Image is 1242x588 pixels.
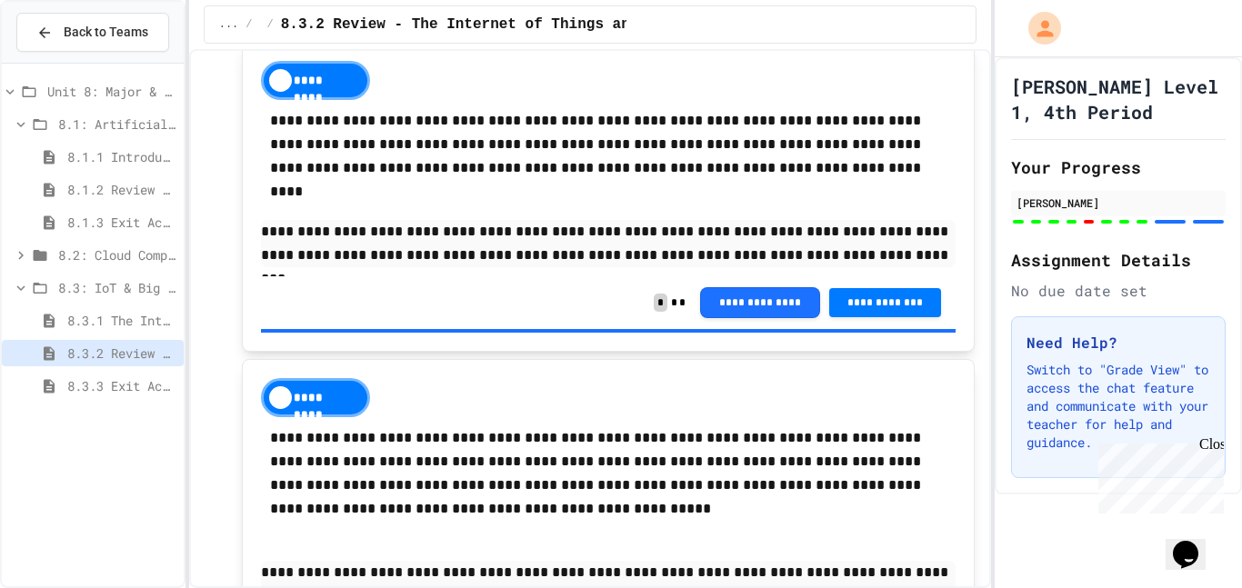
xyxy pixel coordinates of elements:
span: 8.3.3 Exit Activity - IoT Data Detective Challenge [67,376,176,395]
span: 8.1: Artificial Intelligence Basics [58,115,176,134]
span: 8.1.2 Review - Introduction to Artificial Intelligence [67,180,176,199]
span: 8.1.1 Introduction to Artificial Intelligence [67,147,176,166]
span: 8.3.2 Review - The Internet of Things and Big Data [281,14,717,35]
iframe: chat widget [1091,436,1224,513]
span: 8.3.1 The Internet of Things and Big Data: Our Connected Digital World [67,311,176,330]
h1: [PERSON_NAME] Level 1, 4th Period [1011,74,1226,125]
span: Unit 8: Major & Emerging Technologies [47,82,176,101]
div: My Account [1009,7,1066,49]
h2: Your Progress [1011,154,1226,180]
h2: Assignment Details [1011,247,1226,273]
span: 8.1.3 Exit Activity - AI Detective [67,213,176,232]
span: 8.3.2 Review - The Internet of Things and Big Data [67,344,176,363]
p: Switch to "Grade View" to access the chat feature and communicate with your teacher for help and ... [1027,361,1210,452]
span: 8.2: Cloud Computing [58,245,176,264]
span: / [267,17,274,32]
span: / [245,17,252,32]
h3: Need Help? [1027,332,1210,354]
button: Back to Teams [16,13,169,52]
iframe: chat widget [1166,515,1224,570]
div: Chat with us now!Close [7,7,125,115]
span: ... [219,17,239,32]
div: [PERSON_NAME] [1017,194,1220,211]
div: No due date set [1011,280,1226,302]
span: Back to Teams [64,23,148,42]
span: 8.3: IoT & Big Data [58,278,176,297]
